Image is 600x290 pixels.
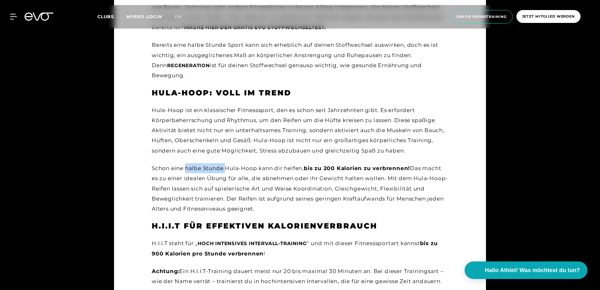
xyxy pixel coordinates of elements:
span: Regeneration [167,62,210,68]
span: en [175,14,182,19]
div: Bereits eine halbe Stunde Sport kann sich erheblich auf deinen Stoffwechsel auswirken, doch es is... [152,40,448,80]
a: en [175,13,189,20]
a: Gratis Probetraining [449,10,515,24]
a: Clubs [97,13,127,19]
a: Regeneration [167,62,210,68]
span: Hallo Athlet! Was möchtest du tun? [485,266,580,275]
div: Schon eine halbe Stunde Hula-Hoop kann dir helfen, Das macht es zu einer idealen Übung für alle, ... [152,163,448,214]
div: Hula-Hoop ist ein klassischer Fitnesssport, den es schon seit Jahrzehnten gibt. Es erfordert Körp... [152,105,448,156]
a: hoch intensives Intervall-Training [198,240,307,246]
strong: bis zu 200 Kalorien zu verbrennen! [304,165,410,171]
h3: H.I.I.T für effektiven Kalorienverbrauch [152,221,448,231]
h3: Hula-Hoop: Voll im Trend [152,88,448,98]
span: hoch intensives Intervall-Training [198,240,307,246]
span: Gratis Probetraining [456,14,507,19]
span: Clubs [97,14,114,19]
a: MYEVO LOGIN [127,14,162,19]
div: H.I.I.T steht für „ “ und mit dieser Fitnesssportart kannst ! [152,238,448,259]
a: Jetzt Mitglied werden [515,10,582,24]
span: Jetzt Mitglied werden [522,14,575,19]
strong: Achtung: [152,268,179,274]
strong: bis zu 900 Kalorien pro Stunde verbrennen [152,240,438,256]
button: Hallo Athlet! Was möchtest du tun? [465,261,587,279]
div: Ein H.I.I.T-Training dauert meist nur 20 bis maximal 30 Minuten an. Bei dieser Trainingsart – wie... [152,266,448,287]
